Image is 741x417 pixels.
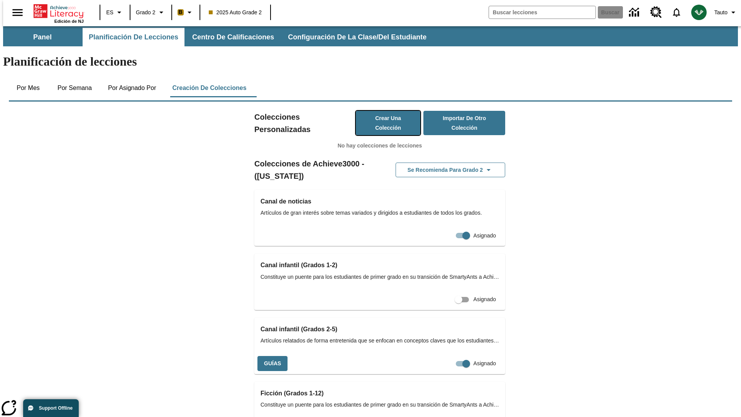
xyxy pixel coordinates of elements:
span: Panel [33,33,52,42]
button: Centro de calificaciones [186,28,280,46]
span: Constituye un puente para los estudiantes de primer grado en su transición de SmartyAnts a Achiev... [261,401,499,409]
button: Support Offline [23,399,79,417]
button: Crear una colección [356,111,421,135]
button: Se recomienda para Grado 2 [396,163,505,178]
a: Notificaciones [667,2,687,22]
span: Asignado [474,232,496,240]
p: No hay colecciones de lecciones [254,142,505,150]
button: Escoja un nuevo avatar [687,2,711,22]
div: Subbarra de navegación [3,26,738,46]
span: Support Offline [39,405,73,411]
h3: Canal infantil (Grados 2-5) [261,324,499,335]
h1: Planificación de lecciones [3,54,738,69]
h3: Canal de noticias [261,196,499,207]
span: 2025 Auto Grade 2 [209,8,262,17]
button: Guías [257,356,288,371]
h3: Ficción (Grados 1-12) [261,388,499,399]
a: Centro de información [624,2,646,23]
a: Portada [34,3,84,19]
input: Buscar campo [489,6,596,19]
span: Constituye un puente para los estudiantes de primer grado en su transición de SmartyAnts a Achiev... [261,273,499,281]
button: Abrir el menú lateral [6,1,29,24]
button: Panel [4,28,81,46]
span: Asignado [474,295,496,303]
button: Por mes [9,79,47,97]
span: Edición de NJ [54,19,84,24]
button: Por semana [51,79,98,97]
span: B [179,7,183,17]
h3: Canal infantil (Grados 1-2) [261,260,499,271]
button: Grado: Grado 2, Elige un grado [133,5,169,19]
h2: Colecciones Personalizadas [254,111,356,136]
h2: Colecciones de Achieve3000 - ([US_STATE]) [254,158,380,182]
span: Asignado [474,359,496,368]
span: Artículos de gran interés sobre temas variados y dirigidos a estudiantes de todos los grados. [261,209,499,217]
button: Por asignado por [102,79,162,97]
button: Lenguaje: ES, Selecciona un idioma [103,5,127,19]
button: Configuración de la clase/del estudiante [282,28,433,46]
button: Perfil/Configuración [711,5,741,19]
button: Importar de otro Colección [423,111,505,135]
span: Planificación de lecciones [89,33,178,42]
img: avatar image [691,5,707,20]
span: Centro de calificaciones [192,33,274,42]
div: Portada [34,3,84,24]
button: Boost El color de la clase es anaranjado claro. Cambiar el color de la clase. [174,5,197,19]
span: ES [106,8,113,17]
button: Creación de colecciones [166,79,252,97]
span: Configuración de la clase/del estudiante [288,33,426,42]
div: Subbarra de navegación [3,28,433,46]
span: Artículos relatados de forma entretenida que se enfocan en conceptos claves que los estudiantes a... [261,337,499,345]
button: Planificación de lecciones [83,28,184,46]
span: Tauto [714,8,727,17]
a: Centro de recursos, Se abrirá en una pestaña nueva. [646,2,667,23]
span: Grado 2 [136,8,156,17]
